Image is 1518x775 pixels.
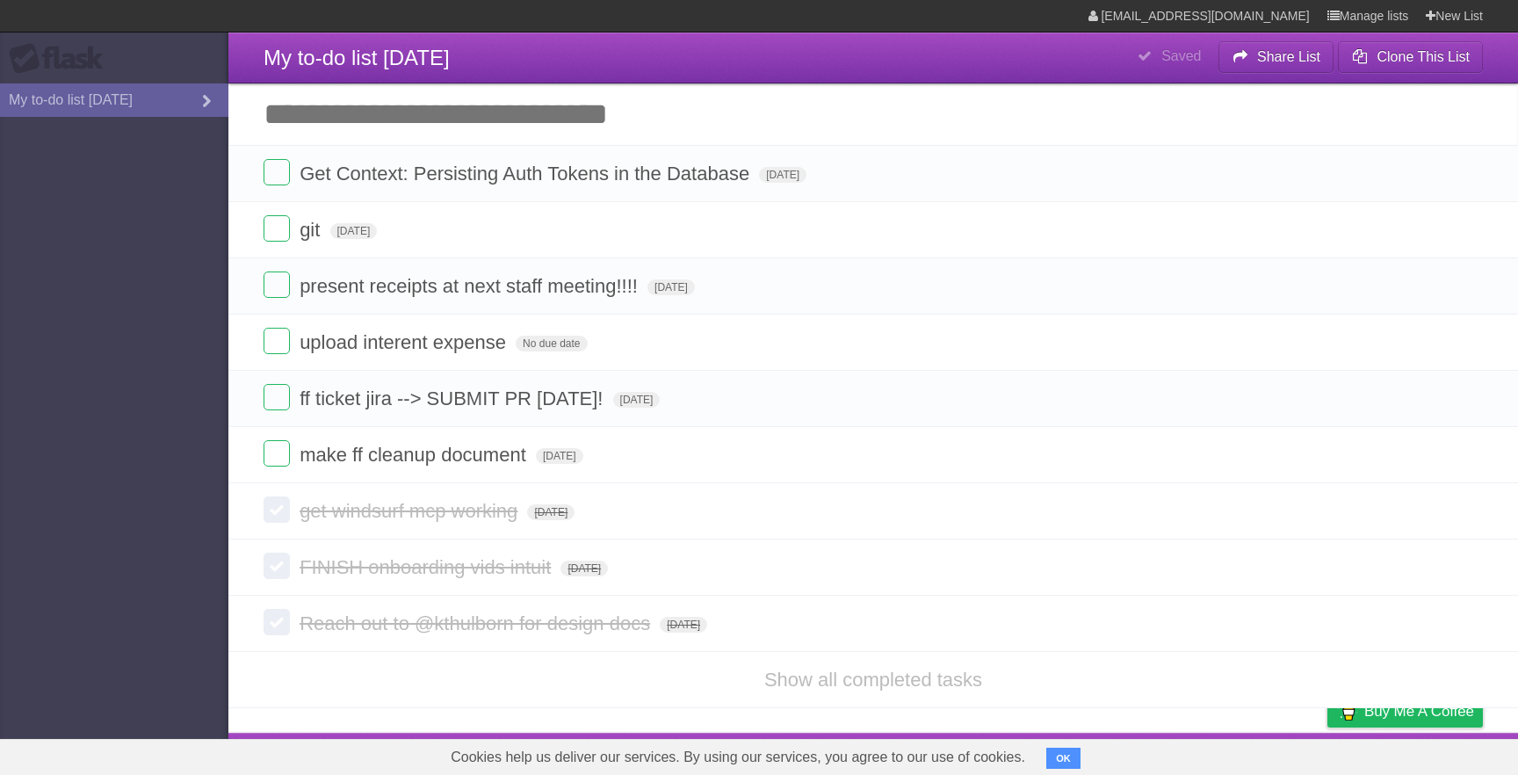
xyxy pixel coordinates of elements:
span: make ff cleanup document [300,444,531,466]
label: Done [264,384,290,410]
span: My to-do list [DATE] [264,46,450,69]
span: [DATE] [647,279,695,295]
label: Done [264,159,290,185]
label: Done [264,440,290,467]
span: [DATE] [527,504,575,520]
span: Reach out to @kthulborn for design docs [300,612,654,634]
label: Done [264,553,290,579]
a: Buy me a coffee [1327,695,1483,728]
label: Done [264,215,290,242]
span: [DATE] [330,223,378,239]
label: Done [264,609,290,635]
b: Clone This List [1377,49,1470,64]
label: Done [264,272,290,298]
span: Get Context: Persisting Auth Tokens in the Database [300,163,754,185]
a: About [1094,737,1131,771]
a: Suggest a feature [1372,737,1483,771]
span: [DATE] [759,167,806,183]
span: No due date [516,336,587,351]
span: Buy me a coffee [1364,696,1474,727]
a: Privacy [1305,737,1350,771]
span: Cookies help us deliver our services. By using our services, you agree to our use of cookies. [433,740,1043,775]
span: get windsurf mcp working [300,500,522,522]
b: Saved [1161,48,1201,63]
a: Developers [1152,737,1223,771]
span: ff ticket jira --> SUBMIT PR [DATE]! [300,387,607,409]
span: [DATE] [536,448,583,464]
b: Share List [1257,49,1320,64]
span: git [300,219,324,241]
a: Terms [1245,737,1283,771]
label: Done [264,496,290,523]
span: [DATE] [613,392,661,408]
button: Clone This List [1338,41,1483,73]
button: Share List [1218,41,1334,73]
button: OK [1046,748,1081,769]
span: present receipts at next staff meeting!!!! [300,275,642,297]
span: FINISH onboarding vids intuit [300,556,555,578]
span: upload interent expense [300,331,510,353]
span: [DATE] [660,617,707,633]
span: [DATE] [560,561,608,576]
img: Buy me a coffee [1336,696,1360,726]
label: Done [264,328,290,354]
a: Show all completed tasks [764,669,982,691]
div: Flask [9,43,114,75]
